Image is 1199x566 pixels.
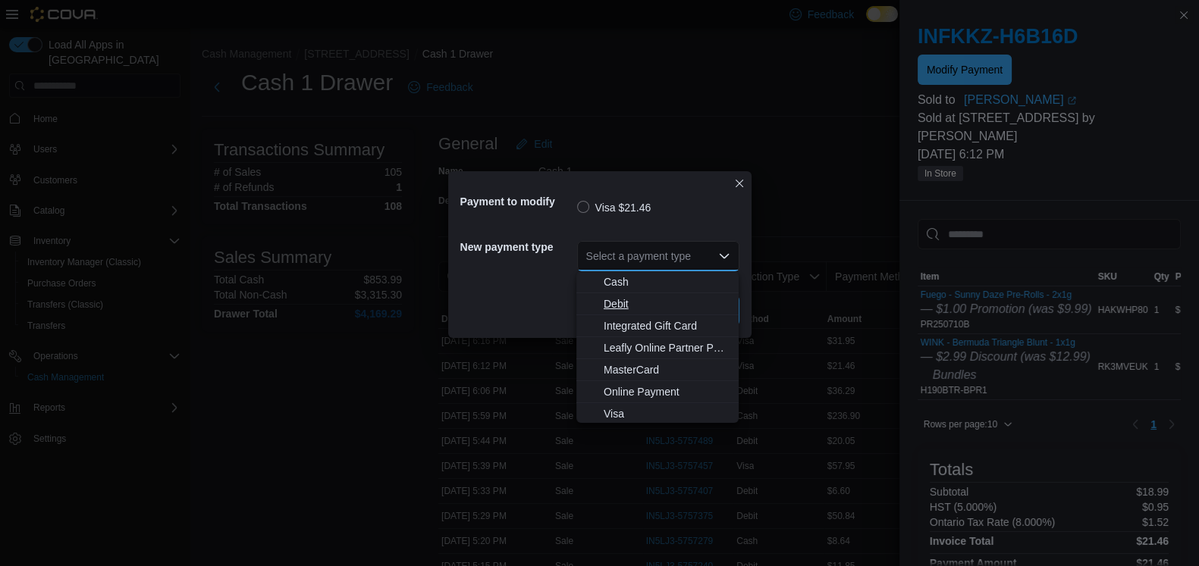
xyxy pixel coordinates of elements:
h5: New payment type [460,232,574,262]
button: Debit [576,293,739,315]
span: Cash [604,274,730,289]
span: Visa [604,406,730,421]
h5: Payment to modify [460,186,574,217]
button: Leafly Online Partner Payment [576,337,739,359]
label: Visa $21.46 [577,199,651,217]
button: Closes this modal window [730,174,749,192]
span: Debit [604,296,730,311]
button: Close list of options [718,250,730,262]
span: MasterCard [604,362,730,377]
span: Integrated Gift Card [604,318,730,333]
button: Cash [576,271,739,293]
div: Choose from the following options [576,271,739,425]
button: Integrated Gift Card [576,315,739,337]
button: MasterCard [576,359,739,381]
span: Leafly Online Partner Payment [604,340,730,355]
button: Online Payment [576,381,739,403]
input: Accessible screen reader label [586,247,588,265]
button: Visa [576,403,739,425]
span: Online Payment [604,384,730,399]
